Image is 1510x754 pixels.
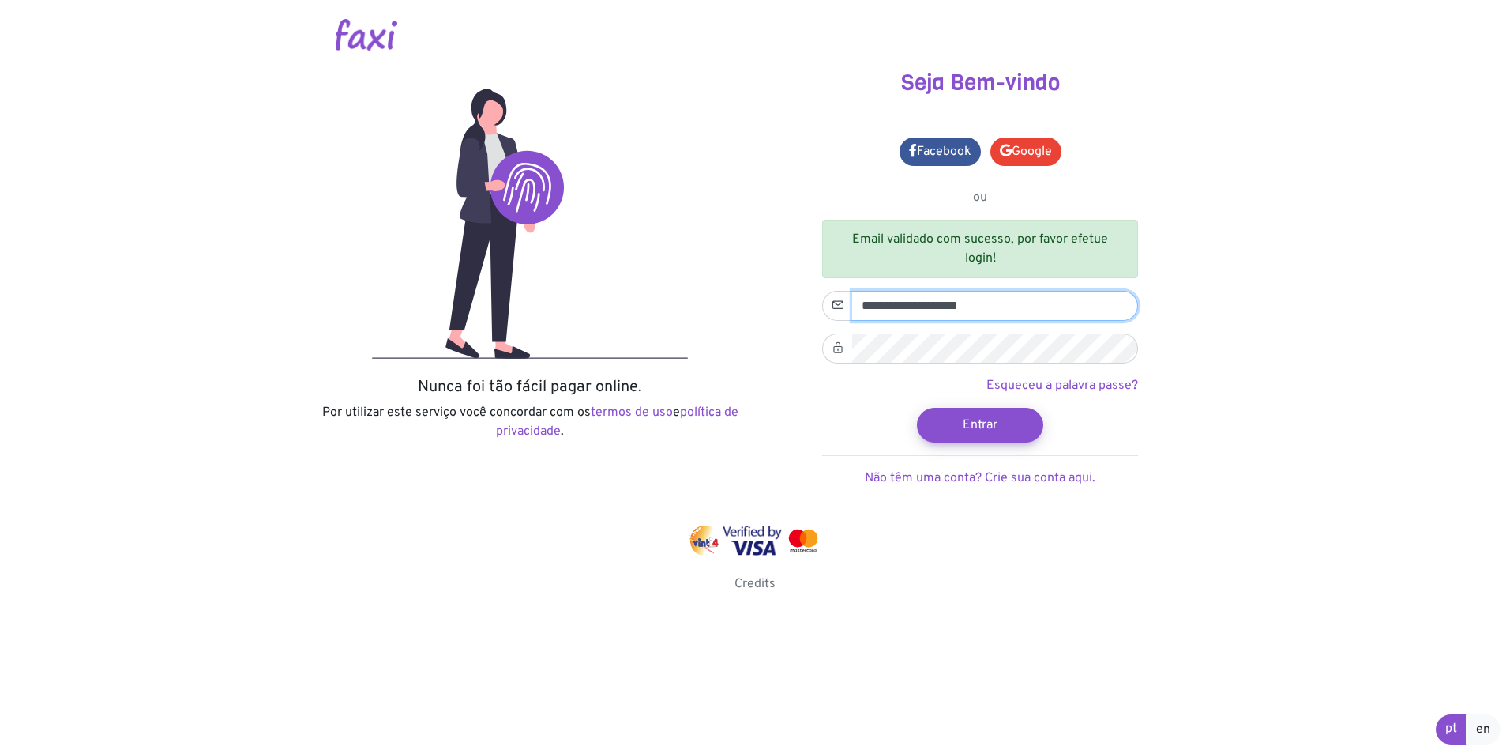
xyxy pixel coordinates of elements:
div: Email validado com sucesso, por favor efetue login! [822,220,1138,278]
a: en [1466,714,1501,745]
h5: Nunca foi tão fácil pagar online. [317,378,743,397]
a: pt [1436,714,1467,745]
p: Por utilizar este serviço você concordar com os e . [317,403,743,441]
p: ou [822,188,1138,207]
a: termos de uso [591,405,673,420]
a: Esqueceu a palavra passe? [986,378,1138,394]
a: Credits [734,576,776,592]
img: mastercard [785,526,821,556]
img: visa [723,526,782,556]
button: Entrar [917,408,1043,443]
a: Facebook [900,138,981,166]
h3: Seja Bem-vindo [767,70,1193,96]
a: Google [990,138,1061,166]
a: Não têm uma conta? Crie sua conta aqui. [865,470,1095,486]
img: vinti4 [689,526,720,556]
